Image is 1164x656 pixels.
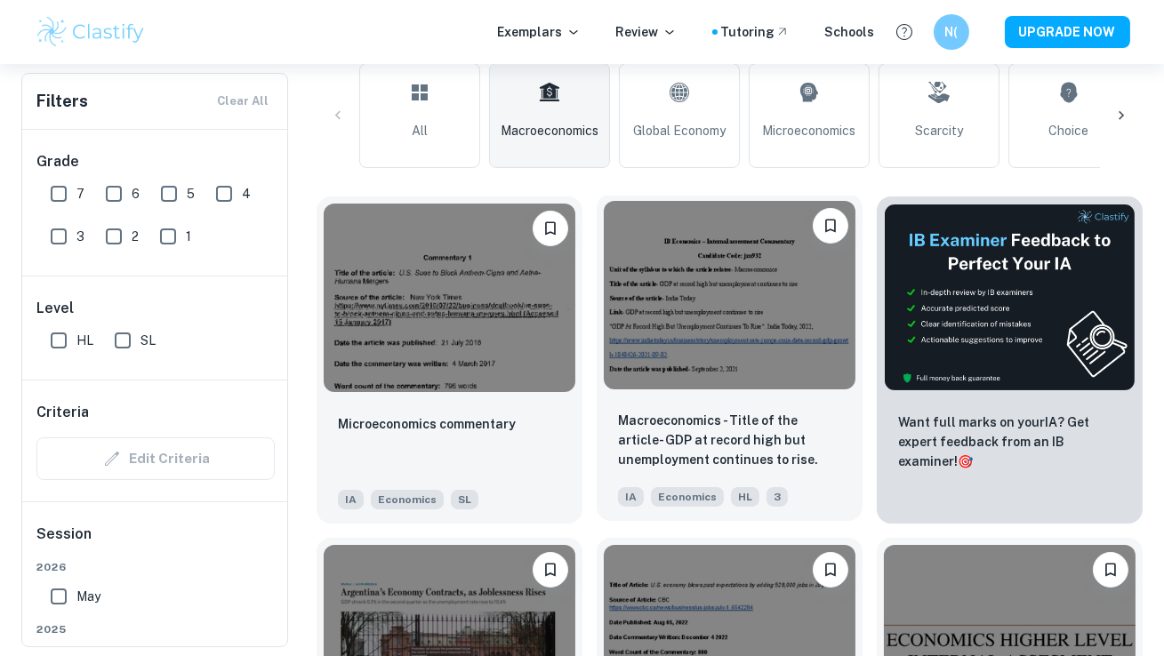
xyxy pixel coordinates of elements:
a: ThumbnailWant full marks on yourIA? Get expert feedback from an IB examiner! [877,196,1143,524]
p: Exemplars [498,22,581,42]
button: Bookmark [533,552,568,588]
p: Microeconomics commentary [338,414,516,434]
img: Thumbnail [884,204,1136,391]
span: Microeconomics [763,121,856,140]
p: Want full marks on your IA ? Get expert feedback from an IB examiner! [898,412,1121,471]
a: BookmarkMacroeconomics - Title of the article- GDP at record high but unemployment continues to r... [597,196,863,524]
span: Macroeconomics [501,121,598,140]
span: 2 [132,227,139,246]
span: May [76,587,100,606]
span: Choice [1049,121,1089,140]
span: Economics [651,487,724,507]
button: N( [934,14,969,50]
h6: N( [941,22,961,42]
span: 4 [242,184,251,204]
div: Criteria filters are unavailable when searching by topic [36,437,275,480]
span: Economics [371,490,444,509]
span: 5 [187,184,195,204]
h6: Session [36,524,275,559]
img: Clastify logo [35,14,148,50]
span: 1 [186,227,191,246]
img: Economics IA example thumbnail: Microeconomics commentary [324,204,575,392]
button: Bookmark [813,552,848,588]
h6: Criteria [36,402,89,423]
span: Scarcity [915,121,963,140]
span: 3 [767,487,788,507]
h6: Filters [36,89,88,114]
a: Schools [825,22,875,42]
button: Bookmark [533,211,568,246]
a: BookmarkMicroeconomics commentary IAEconomicsSL [317,196,582,524]
h6: Level [36,298,275,319]
span: IA [338,490,364,509]
h6: Grade [36,151,275,172]
span: SL [140,331,156,350]
span: 🎯 [958,454,973,468]
span: All [412,121,428,140]
span: 2025 [36,621,275,637]
span: 6 [132,184,140,204]
button: UPGRADE NOW [1005,16,1130,48]
button: Bookmark [813,208,848,244]
p: Review [616,22,677,42]
span: Global Economy [633,121,726,140]
p: Macroeconomics - Title of the article- GDP at record high but unemployment continues to rise. Mic... [618,411,841,471]
span: HL [76,331,93,350]
span: 2026 [36,559,275,575]
span: 7 [76,184,84,204]
span: 3 [76,227,84,246]
img: Economics IA example thumbnail: Macroeconomics - Title of the article- G [604,201,855,389]
span: HL [731,487,759,507]
span: SL [451,490,478,509]
button: Help and Feedback [889,17,919,47]
a: Tutoring [721,22,790,42]
span: IA [618,487,644,507]
button: Bookmark [1093,552,1128,588]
